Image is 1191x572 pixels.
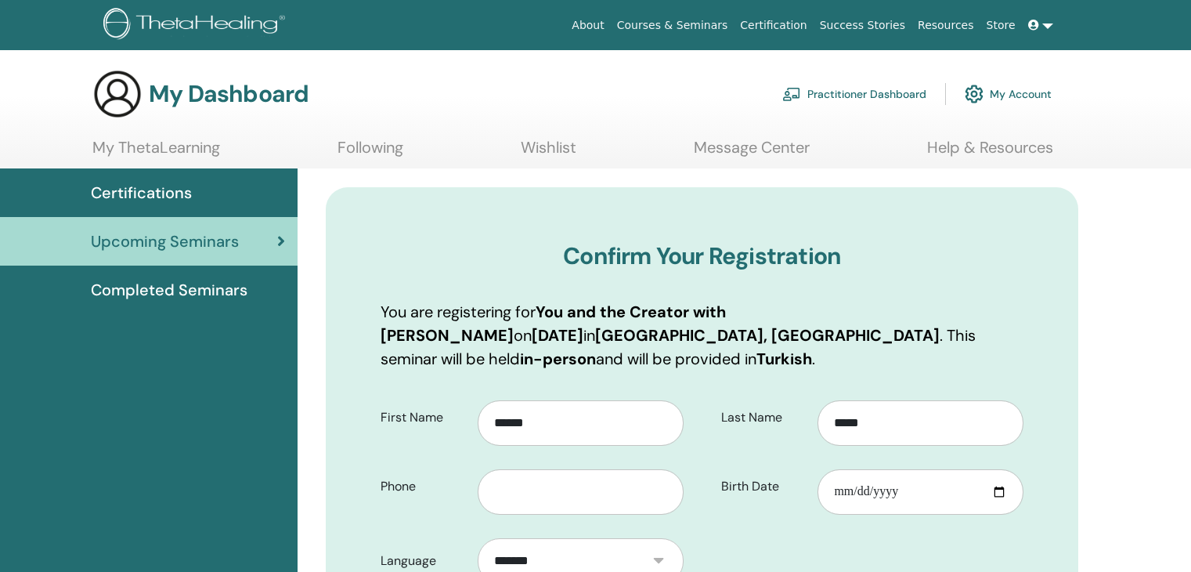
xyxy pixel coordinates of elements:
a: Courses & Seminars [611,11,734,40]
a: My Account [965,77,1052,111]
span: Certifications [91,181,192,205]
b: in-person [520,349,596,369]
a: Wishlist [521,138,576,168]
span: Upcoming Seminars [91,230,239,253]
p: You are registering for on in . This seminar will be held and will be provided in . [381,300,1023,371]
img: generic-user-icon.jpg [92,69,143,119]
label: Last Name [709,403,818,433]
img: cog.svg [965,81,983,107]
h3: Confirm Your Registration [381,242,1023,270]
a: Following [337,138,403,168]
a: About [565,11,610,40]
b: [GEOGRAPHIC_DATA], [GEOGRAPHIC_DATA] [595,325,940,346]
a: Practitioner Dashboard [782,77,926,111]
label: Phone [369,472,478,501]
a: Certification [734,11,813,40]
img: logo.png [103,8,291,43]
b: Turkish [756,349,812,369]
h3: My Dashboard [149,80,309,108]
a: Message Center [694,138,810,168]
label: Birth Date [709,472,818,501]
span: Completed Seminars [91,278,247,302]
a: My ThetaLearning [92,138,220,168]
img: chalkboard-teacher.svg [782,87,801,101]
b: [DATE] [532,325,583,346]
b: You and the Creator with [PERSON_NAME] [381,302,726,346]
label: First Name [369,403,478,433]
a: Success Stories [814,11,911,40]
a: Resources [911,11,980,40]
a: Store [980,11,1022,40]
a: Help & Resources [927,138,1053,168]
